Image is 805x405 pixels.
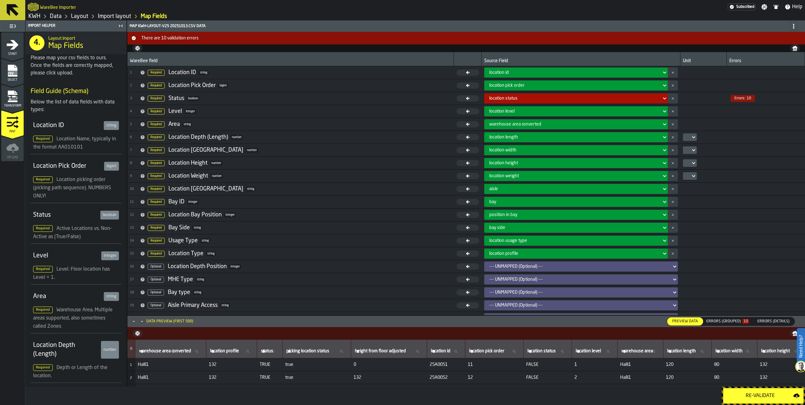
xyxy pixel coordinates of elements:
span: 132 [760,362,803,367]
a: link-to-/wh/i/4fb45246-3b77-4bb5-b880-c337c3c5facb/designer [71,13,88,20]
span: Halli1 [138,362,204,367]
span: 18 [130,291,138,295]
div: Location Bay Position [168,211,222,218]
span: location id [489,70,509,75]
button: button- [668,236,678,246]
span: Required [148,121,165,127]
li: menu Map [1,110,24,135]
div: DropdownMenuValue-aisle [489,186,659,191]
span: number [231,135,243,140]
div: Level [168,108,182,115]
button: button- [668,132,678,142]
label: button-switch-multi-Preview Data [667,317,703,326]
span: 4 [130,109,138,114]
div: Location Height [168,160,208,167]
div: thumb [667,317,703,326]
span: Required [148,134,165,140]
button: button- [790,44,800,52]
span: label [355,349,406,354]
span: TRUE [260,362,280,367]
nav: Breadcrumb [28,13,415,20]
input: label [354,347,424,355]
div: Errors (Grouped) [706,319,749,324]
button: button- [668,184,678,194]
span: Required [148,238,165,244]
span: number [246,148,258,153]
span: TRUE [260,375,280,380]
span: Required [148,109,165,114]
div: DropdownMenuValue-location pick order [484,80,668,91]
a: logo-header [28,1,39,13]
input: label [666,347,709,355]
span: Location picking order (picking path sequence). NUMBERS ONLY! [33,177,111,199]
span: Optional [148,290,164,296]
span: 14 [130,239,138,243]
span: 13 [130,226,138,230]
div: DropdownMenuValue-location width [484,145,668,155]
span: 15 [130,252,138,256]
button: button- [668,67,678,78]
span: string [192,226,202,230]
li: menu Select [1,58,24,84]
div: string [104,292,119,301]
div: DropdownMenuValue-location id [484,67,668,78]
label: button-toggle-Close me [116,22,125,30]
span: Preview Data [670,319,701,324]
button: button- [668,197,678,207]
span: Warehouse Area. Multiple areas supported, also sometimes called Zones [33,308,113,329]
div: DropdownMenuValue- [484,274,678,285]
span: Map [1,130,24,133]
h2: Sub Title [48,35,121,41]
span: Select [1,78,24,82]
div: DropdownMenuValue-location height [489,161,659,166]
div: Area [33,292,101,301]
span: label [667,349,696,354]
div: DropdownMenuValue- [489,290,669,295]
div: string [104,121,119,130]
span: 10 [731,95,755,102]
span: string [246,187,256,191]
span: 1 [130,71,138,75]
div: Once the fields are correctly mapped, please click upload. [31,62,121,77]
span: Optional [148,264,164,270]
input: label [209,347,254,355]
span: 11 [130,200,138,204]
div: Aisle Secondary Access [168,315,225,322]
input: label [468,347,521,355]
span: string [200,238,210,243]
span: label [621,349,653,354]
div: Area [168,121,180,128]
input: label [620,347,661,355]
div: Level [33,251,99,260]
div: DropdownMenuValue-bay side [489,225,659,230]
div: Bay type [168,289,190,296]
div: Import Helper [27,24,116,28]
span: Transform [1,104,24,108]
button: Maximize [130,318,138,325]
span: Required [148,186,165,192]
label: button-toggle-Notifications [770,4,782,10]
li: menu Upload [1,136,24,161]
span: 25A0052 [430,375,463,380]
span: integer [185,109,196,114]
div: DropdownMenuValue-location width [489,148,659,153]
span: Required [148,147,165,153]
span: position in bay [489,212,517,217]
span: Halli1 [620,362,661,367]
div: Usage Type [168,237,198,244]
button: button- [132,44,143,52]
span: location status [489,96,518,101]
div: Status [33,211,98,220]
span: 2 [130,84,138,88]
div: DropdownMenuValue-location weight [489,173,659,179]
div: Location Depth (Length) [168,134,228,141]
button: button- [668,249,678,259]
span: Required [33,266,53,273]
span: label [527,349,556,354]
input: label [430,347,462,355]
span: aisle [489,186,498,191]
div: DropdownMenuValue-position in bay [489,212,659,217]
span: 2 [574,375,615,380]
div: thumb [704,318,752,325]
button: button- [668,223,678,233]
